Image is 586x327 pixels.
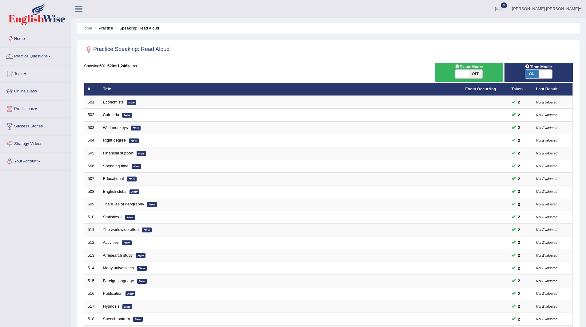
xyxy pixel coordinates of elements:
[0,30,70,46] a: Home
[536,228,557,232] small: Not Evaluated
[536,177,557,181] small: Not Evaluated
[0,153,70,168] a: Your Account
[84,249,100,262] td: 513
[122,113,132,118] em: New
[516,188,523,195] span: You can still take this question
[103,202,144,206] a: The rules of geography
[142,228,152,232] em: New
[132,164,142,169] em: New
[0,135,70,151] a: Strategy Videos
[508,83,533,96] th: Taken
[136,253,146,258] em: New
[125,215,135,220] em: New
[103,164,129,168] a: Spending time
[536,254,557,257] small: Not Evaluated
[147,202,157,207] em: New
[536,164,557,168] small: Not Evaluated
[84,160,100,173] td: 506
[84,224,100,236] td: 511
[0,83,70,98] a: Online Class
[103,253,133,258] a: A research study
[93,25,113,31] li: Practice
[469,70,482,78] span: OFF
[103,138,126,142] a: Right degree
[0,65,70,81] a: Tests
[127,177,137,181] em: New
[130,189,139,194] em: New
[103,215,122,219] a: Statistics 1
[536,292,557,295] small: Not Evaluated
[516,278,523,284] span: You can still take this question
[127,100,137,105] em: New
[84,274,100,287] td: 515
[536,279,557,283] small: Not Evaluated
[516,99,523,105] span: You can still take this question
[103,125,128,130] a: Wild monkeys
[536,317,557,321] small: Not Evaluated
[533,83,573,96] th: Last Result
[525,70,539,78] span: ON
[516,239,523,246] span: You can still take this question
[516,227,523,233] span: You can still take this question
[536,241,557,244] small: Not Evaluated
[84,287,100,300] td: 516
[516,316,523,322] span: You can still take this question
[516,214,523,220] span: You can still take this question
[516,303,523,309] span: You can still take this question
[536,113,557,117] small: Not Evaluated
[103,240,119,245] a: Activities
[84,134,100,147] td: 504
[84,262,100,275] td: 514
[516,252,523,259] span: You can still take this question
[536,266,557,270] small: Not Evaluated
[84,109,100,122] td: 502
[0,118,70,133] a: Success Stories
[84,185,100,198] td: 508
[117,64,127,68] b: 1,246
[99,64,114,68] b: 501-520
[501,2,507,8] span: 0
[131,126,141,130] em: New
[129,138,139,143] em: New
[103,176,124,181] a: Educational
[516,163,523,169] span: You can still take this question
[516,265,523,271] span: You can still take this question
[137,266,147,271] em: New
[536,100,557,104] small: Not Evaluated
[103,291,123,296] a: Publication
[122,304,132,309] em: New
[84,300,100,313] td: 517
[516,201,523,208] span: You can still take this question
[103,189,127,194] a: English clubs
[516,176,523,182] span: You can still take this question
[133,317,143,322] em: New
[516,290,523,297] span: You can still take this question
[122,240,132,245] em: New
[84,236,100,249] td: 512
[137,151,146,156] em: New
[82,26,92,30] a: Home
[84,211,100,224] td: 510
[536,202,557,206] small: Not Evaluated
[536,151,557,155] small: Not Evaluated
[100,83,462,96] th: Title
[103,151,134,155] a: Financial support
[536,305,557,308] small: Not Evaluated
[536,138,557,142] small: Not Evaluated
[103,317,130,321] a: Speech pattern
[516,137,523,144] span: You can still take this question
[103,278,134,283] a: Foreign language
[84,173,100,185] td: 507
[103,100,124,104] a: Economists
[84,313,100,326] td: 518
[523,64,555,70] span: Time Mode:
[84,198,100,211] td: 509
[0,48,70,63] a: Practice Questions
[435,63,503,82] div: Show exams occurring in exams
[516,112,523,118] span: You can still take this question
[516,124,523,131] span: You can still take this question
[452,64,485,70] span: Exam Mode:
[103,266,134,270] a: Many universities
[137,279,147,284] em: New
[84,45,169,54] h2: Practice Speaking: Read Aloud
